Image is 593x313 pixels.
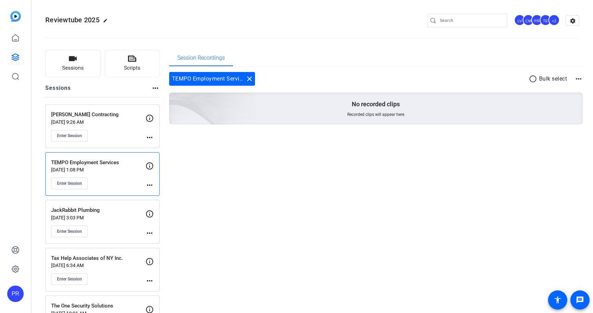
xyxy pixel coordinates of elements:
[57,133,82,139] span: Enter Session
[51,167,146,172] p: [DATE] 1:08 PM
[146,181,154,189] mat-icon: more_horiz
[531,14,543,26] ngx-avatar: Prescott Rossi
[177,55,225,61] span: Session Recordings
[7,286,24,302] div: PR
[539,75,567,83] p: Bulk select
[51,159,146,167] p: TEMPO Employment Services
[51,263,146,268] p: [DATE] 6:34 AM
[51,302,146,310] p: The One Security Solutions
[169,72,255,86] div: TEMPO Employment Services
[347,112,404,117] span: Recorded clips will appear here
[57,276,82,282] span: Enter Session
[245,75,254,83] mat-icon: close
[146,133,154,142] mat-icon: more_horiz
[124,64,140,72] span: Scripts
[51,130,88,142] button: Enter Session
[103,18,111,26] mat-icon: edit
[574,75,583,83] mat-icon: more_horiz
[529,75,539,83] mat-icon: radio_button_unchecked
[92,25,256,173] img: embarkstudio-empty-session.png
[62,64,84,72] span: Sessions
[146,229,154,237] mat-icon: more_horiz
[514,14,525,26] div: LV
[540,14,551,26] div: TE
[540,14,552,26] ngx-avatar: Tim Epner
[105,50,160,77] button: Scripts
[146,277,154,285] mat-icon: more_horiz
[51,178,88,189] button: Enter Session
[576,296,584,304] mat-icon: message
[45,84,71,97] h2: Sessions
[10,11,21,22] img: blue-gradient.svg
[523,14,535,26] ngx-avatar: Coby Maslyn
[57,229,82,234] span: Enter Session
[151,84,160,92] mat-icon: more_horiz
[51,254,146,262] p: Tax Help Associates of NY Inc.
[51,111,146,119] p: [PERSON_NAME] Contracting
[45,16,100,24] span: Reviewtube 2025
[514,14,526,26] ngx-avatar: Louis Voss
[51,273,88,285] button: Enter Session
[57,181,82,186] span: Enter Session
[51,119,146,125] p: [DATE] 9:26 AM
[440,16,502,25] input: Search
[548,14,560,26] div: +2
[352,100,400,108] p: No recorded clips
[566,16,580,26] mat-icon: settings
[523,14,534,26] div: CM
[554,296,562,304] mat-icon: accessibility
[51,226,88,237] button: Enter Session
[51,206,146,214] p: JackRabbit Plumbing
[51,215,146,220] p: [DATE] 3:03 PM
[45,50,101,77] button: Sessions
[531,14,543,26] div: PR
